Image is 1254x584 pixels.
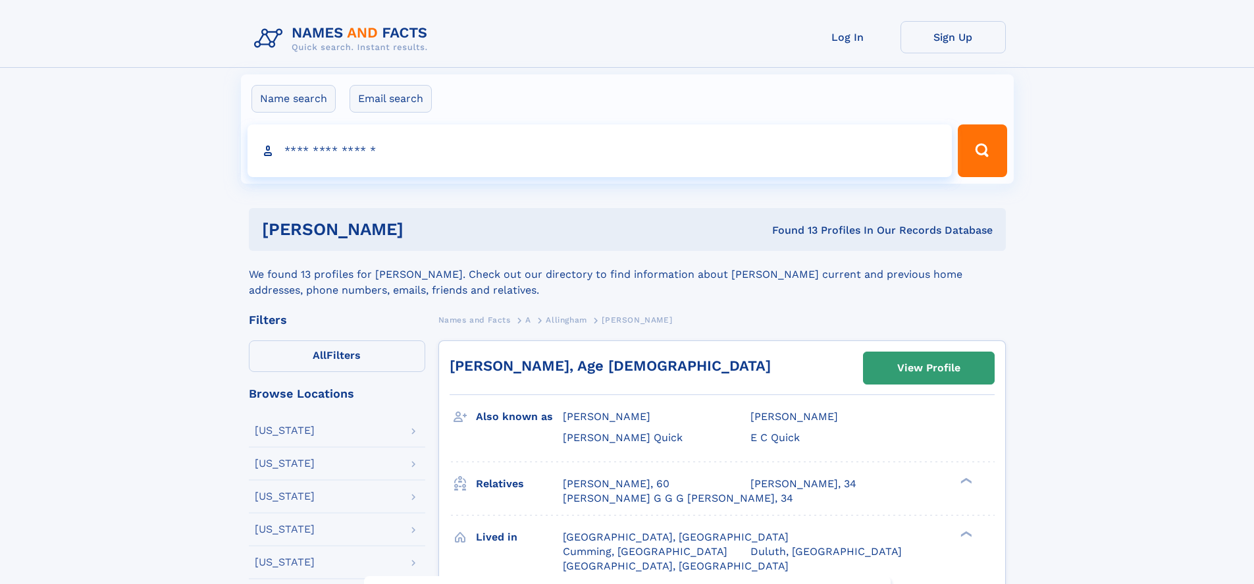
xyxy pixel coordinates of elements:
[255,557,315,568] div: [US_STATE]
[957,476,973,485] div: ❯
[795,21,901,53] a: Log In
[313,349,327,361] span: All
[563,545,727,558] span: Cumming, [GEOGRAPHIC_DATA]
[476,473,563,495] h3: Relatives
[255,425,315,436] div: [US_STATE]
[251,85,336,113] label: Name search
[350,85,432,113] label: Email search
[255,491,315,502] div: [US_STATE]
[563,477,669,491] a: [PERSON_NAME], 60
[476,406,563,428] h3: Also known as
[249,314,425,326] div: Filters
[525,315,531,325] span: A
[563,431,683,444] span: [PERSON_NAME] Quick
[248,124,953,177] input: search input
[563,531,789,543] span: [GEOGRAPHIC_DATA], [GEOGRAPHIC_DATA]
[750,477,856,491] a: [PERSON_NAME], 34
[546,315,587,325] span: Allingham
[450,358,771,374] a: [PERSON_NAME], Age [DEMOGRAPHIC_DATA]
[262,221,588,238] h1: [PERSON_NAME]
[563,560,789,572] span: [GEOGRAPHIC_DATA], [GEOGRAPHIC_DATA]
[957,529,973,538] div: ❯
[255,458,315,469] div: [US_STATE]
[525,311,531,328] a: A
[249,340,425,372] label: Filters
[249,251,1006,298] div: We found 13 profiles for [PERSON_NAME]. Check out our directory to find information about [PERSON...
[864,352,994,384] a: View Profile
[249,388,425,400] div: Browse Locations
[438,311,511,328] a: Names and Facts
[750,431,800,444] span: E C Quick
[602,315,672,325] span: [PERSON_NAME]
[546,311,587,328] a: Allingham
[958,124,1006,177] button: Search Button
[255,524,315,535] div: [US_STATE]
[563,410,650,423] span: [PERSON_NAME]
[750,410,838,423] span: [PERSON_NAME]
[476,526,563,548] h3: Lived in
[563,491,793,506] a: [PERSON_NAME] G G G [PERSON_NAME], 34
[901,21,1006,53] a: Sign Up
[897,353,960,383] div: View Profile
[249,21,438,57] img: Logo Names and Facts
[750,545,902,558] span: Duluth, [GEOGRAPHIC_DATA]
[588,223,993,238] div: Found 13 Profiles In Our Records Database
